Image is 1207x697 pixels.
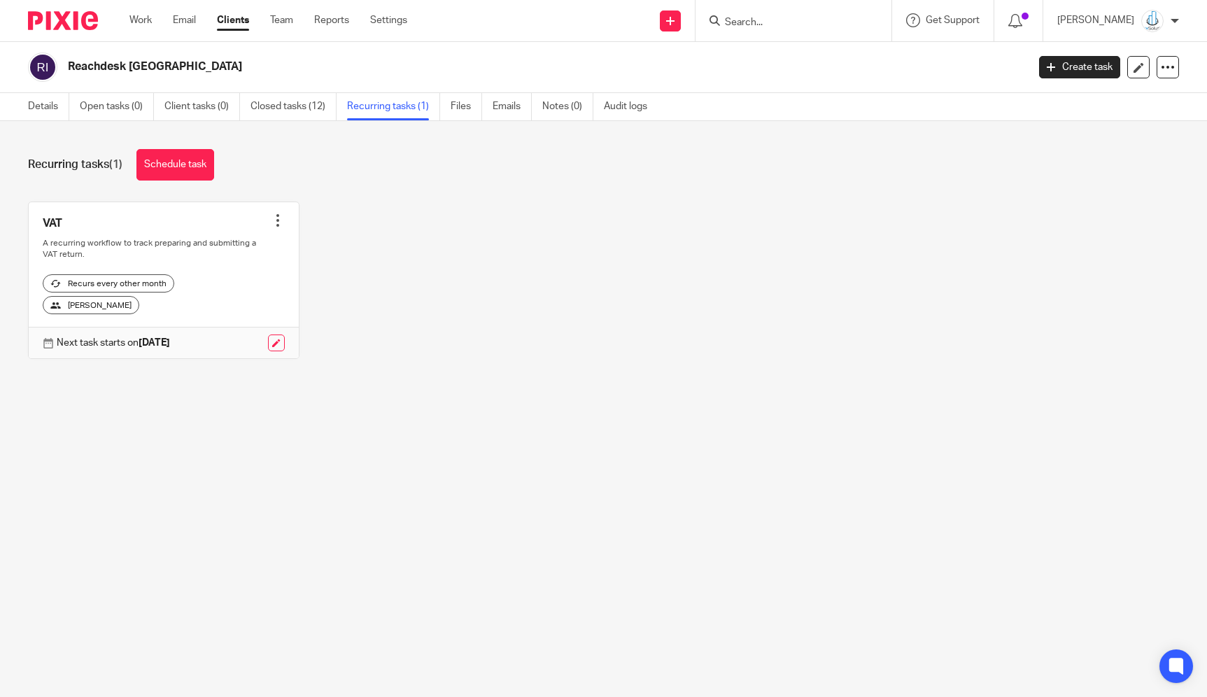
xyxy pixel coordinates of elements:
img: Logo_PNG.png [1141,10,1164,32]
a: Client tasks (0) [164,93,240,120]
img: svg%3E [28,52,57,82]
h1: Recurring tasks [28,157,122,172]
a: Work [129,13,152,27]
span: (1) [109,159,122,170]
p: [PERSON_NAME] [1057,13,1134,27]
a: Reports [314,13,349,27]
a: Details [28,93,69,120]
a: Clients [217,13,249,27]
h2: Reachdesk [GEOGRAPHIC_DATA] [68,59,828,74]
input: Search [724,17,849,29]
a: Recurring tasks (1) [347,93,440,120]
a: Settings [370,13,407,27]
a: Create task [1039,56,1120,78]
strong: [DATE] [139,338,170,348]
a: Email [173,13,196,27]
a: Emails [493,93,532,120]
a: Closed tasks (12) [250,93,337,120]
a: Files [451,93,482,120]
a: Notes (0) [542,93,593,120]
a: Audit logs [604,93,658,120]
img: Pixie [28,11,98,30]
span: Get Support [926,15,980,25]
a: Open tasks (0) [80,93,154,120]
div: Recurs every other month [43,274,174,293]
a: Schedule task [136,149,214,181]
div: [PERSON_NAME] [43,296,139,314]
p: Next task starts on [57,336,170,350]
a: Team [270,13,293,27]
